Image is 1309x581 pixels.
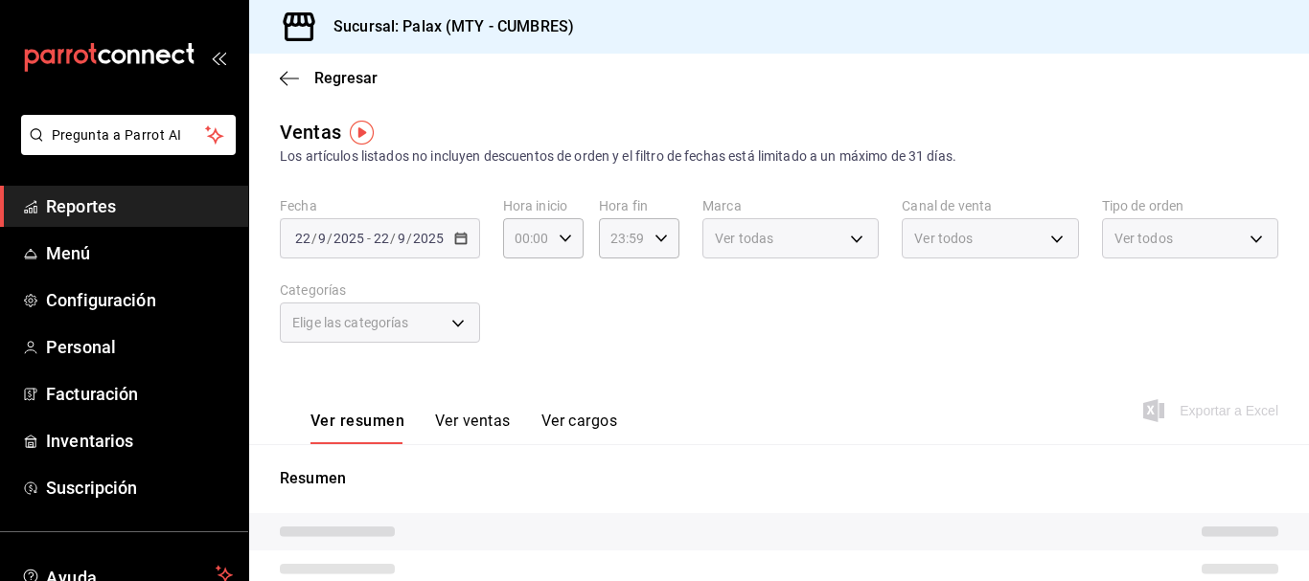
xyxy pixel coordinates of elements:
span: Ver todos [1114,229,1173,248]
button: Ver ventas [435,412,511,444]
span: - [367,231,371,246]
label: Categorías [280,283,480,297]
label: Hora inicio [503,199,584,212]
span: Menú [46,240,233,266]
button: Ver cargos [541,412,618,444]
span: Ver todos [914,229,973,248]
button: Pregunta a Parrot AI [21,115,236,155]
span: Ver todas [715,229,773,248]
span: Configuración [46,287,233,313]
span: Regresar [314,69,378,87]
input: -- [294,231,311,246]
label: Hora fin [599,199,679,212]
span: Personal [46,334,233,360]
input: -- [373,231,390,246]
input: -- [317,231,327,246]
span: Suscripción [46,475,233,501]
span: Facturación [46,381,233,407]
span: Inventarios [46,428,233,454]
h3: Sucursal: Palax (MTY - CUMBRES) [318,15,574,38]
p: Resumen [280,467,1278,490]
span: / [327,231,333,246]
span: Elige las categorías [292,313,409,332]
input: ---- [333,231,365,246]
span: / [311,231,317,246]
button: Regresar [280,69,378,87]
input: ---- [412,231,445,246]
button: Ver resumen [310,412,404,444]
span: / [390,231,396,246]
img: Tooltip marker [350,121,374,145]
label: Marca [702,199,879,212]
a: Pregunta a Parrot AI [13,139,236,159]
label: Fecha [280,199,480,212]
label: Tipo de orden [1102,199,1278,212]
button: open_drawer_menu [211,50,226,65]
span: Reportes [46,193,233,219]
div: navigation tabs [310,412,617,444]
span: Pregunta a Parrot AI [52,125,206,145]
label: Canal de venta [902,199,1078,212]
input: -- [397,231,406,246]
div: Ventas [280,118,341,146]
span: / [406,231,412,246]
div: Los artículos listados no incluyen descuentos de orden y el filtro de fechas está limitado a un m... [280,146,1278,167]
